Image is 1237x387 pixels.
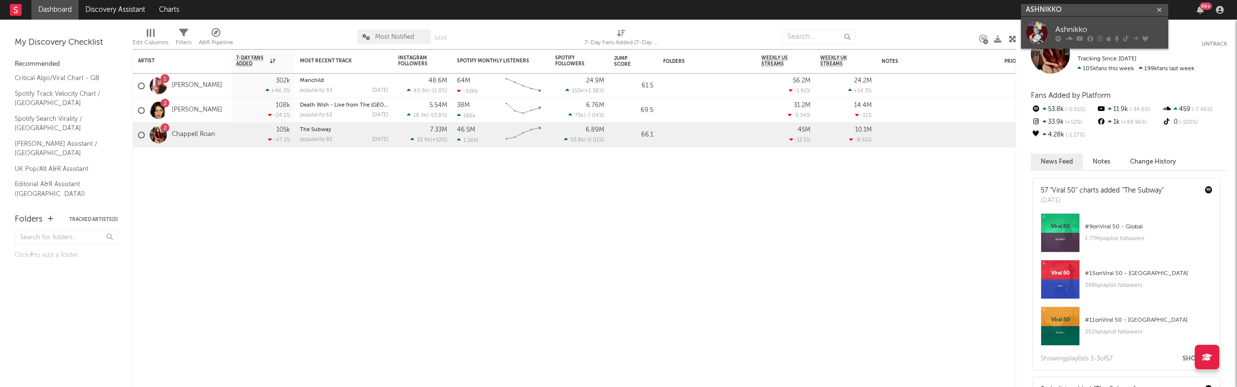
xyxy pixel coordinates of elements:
div: -526k [457,88,478,94]
div: 56.2M [793,78,810,84]
div: 46.5M [457,127,475,133]
div: Folders [663,58,737,64]
span: 199k fans last week [1077,66,1194,72]
a: UK Pop/Alt A&R Assistant [15,164,108,174]
div: Filters [176,37,191,49]
div: 57 "Viral 50" charts added [1041,186,1164,196]
div: 4.28k [1031,129,1096,141]
span: +52 % [1064,120,1082,125]
div: A&R Pipeline [199,37,233,49]
div: Notes [882,58,980,64]
div: Folders [15,214,43,225]
span: -34.6 % [1128,107,1150,112]
span: 40.9k [413,88,428,94]
div: 7-Day Fans Added (7-Day Fans Added) [585,37,658,49]
div: 105k [276,127,290,133]
input: Search for folders... [15,230,118,245]
div: ( ) [407,112,447,118]
span: -11.8 % [430,88,446,94]
button: 99+ [1197,6,1204,14]
a: Manchild [300,78,324,83]
div: ( ) [410,137,447,143]
div: popularity: 92 [300,137,332,142]
button: Notes [1083,154,1120,170]
div: -11 % [855,112,872,118]
div: Ashnikko [1055,24,1163,35]
div: 302k [276,78,290,84]
a: [PERSON_NAME] [172,106,222,114]
div: # 9 on Viral 50 - Global [1085,221,1212,233]
svg: Chart title [501,123,545,147]
span: -7.04 % [585,113,603,118]
span: Tracking Since: [DATE] [1077,56,1136,62]
div: -47.1 % [268,137,290,143]
span: -7.46 % [1190,107,1212,112]
div: Jump Score [614,55,639,67]
span: Fans Added by Platform [1031,92,1111,99]
div: 186k [457,112,476,119]
div: Most Recent Track [300,58,374,64]
a: [PERSON_NAME] Assistant / [GEOGRAPHIC_DATA] [15,138,108,159]
div: 5.54M [430,102,447,109]
div: Recommended [15,58,118,70]
div: 48.6M [429,78,447,84]
button: Untrack [1202,39,1227,49]
a: Death Wish - Live from The [GEOGRAPHIC_DATA] [300,103,427,108]
div: ( ) [407,87,447,94]
div: # 11 on Viral 50 - [GEOGRAPHIC_DATA] [1085,314,1212,326]
div: 10.1M [855,127,872,133]
div: # 15 on Viral 50 - [GEOGRAPHIC_DATA] [1085,268,1212,279]
a: #9onViral 50 - Global1.77Mplaylist followers [1033,213,1220,260]
div: popularity: 62 [300,112,332,118]
div: 69.5 [614,105,653,116]
span: 53.8k [570,138,584,143]
div: 45M [798,127,810,133]
div: -8.61 % [849,137,872,143]
input: Search... [782,29,856,44]
span: -1.27 % [1064,133,1085,138]
div: 368k playlist followers [1085,279,1212,291]
div: 11.9k [1096,103,1161,116]
a: Ashnikko [1021,17,1168,49]
span: 75k [575,113,584,118]
button: Change History [1120,154,1186,170]
div: -11.5 % [789,137,810,143]
div: 24.9M [586,78,604,84]
div: 0 [1162,116,1227,129]
span: -0.01 % [586,138,603,143]
div: Spotify Followers [555,55,590,67]
div: Edit Columns [133,25,168,53]
div: [DATE] [372,137,388,142]
div: 99 + [1200,2,1212,10]
div: ( ) [564,137,604,143]
span: Weekly UK Streams [820,55,857,67]
a: Editorial A&R Assistant ([GEOGRAPHIC_DATA]) [15,179,108,199]
div: Spotify Monthly Listeners [457,58,531,64]
a: The Subway [300,127,331,133]
span: Weekly US Streams [761,55,796,67]
span: 7-Day Fans Added [236,55,268,67]
div: Priority [1004,58,1044,64]
span: -100 % [1178,120,1198,125]
input: Search for artists [1021,4,1168,16]
div: -24.1 % [268,112,290,118]
span: -53.8 % [429,113,446,118]
svg: Chart title [501,74,545,98]
button: Save [434,35,447,41]
svg: Chart title [501,98,545,123]
div: 1k [1096,116,1161,129]
a: Chappell Roan [172,131,215,139]
a: Spotify Search Virality / [GEOGRAPHIC_DATA] [15,113,108,134]
div: 1.77M playlist followers [1085,233,1212,245]
div: 66.1 [614,129,653,141]
button: Show All [1183,356,1215,362]
span: 155k [572,88,583,94]
div: 38M [457,102,470,109]
div: 1.26M [457,137,478,143]
div: Filters [176,25,191,53]
div: -1.91 % [789,87,810,94]
div: ( ) [565,87,604,94]
a: [PERSON_NAME] [172,82,222,90]
div: The Subway [300,127,388,133]
button: News Feed [1031,154,1083,170]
